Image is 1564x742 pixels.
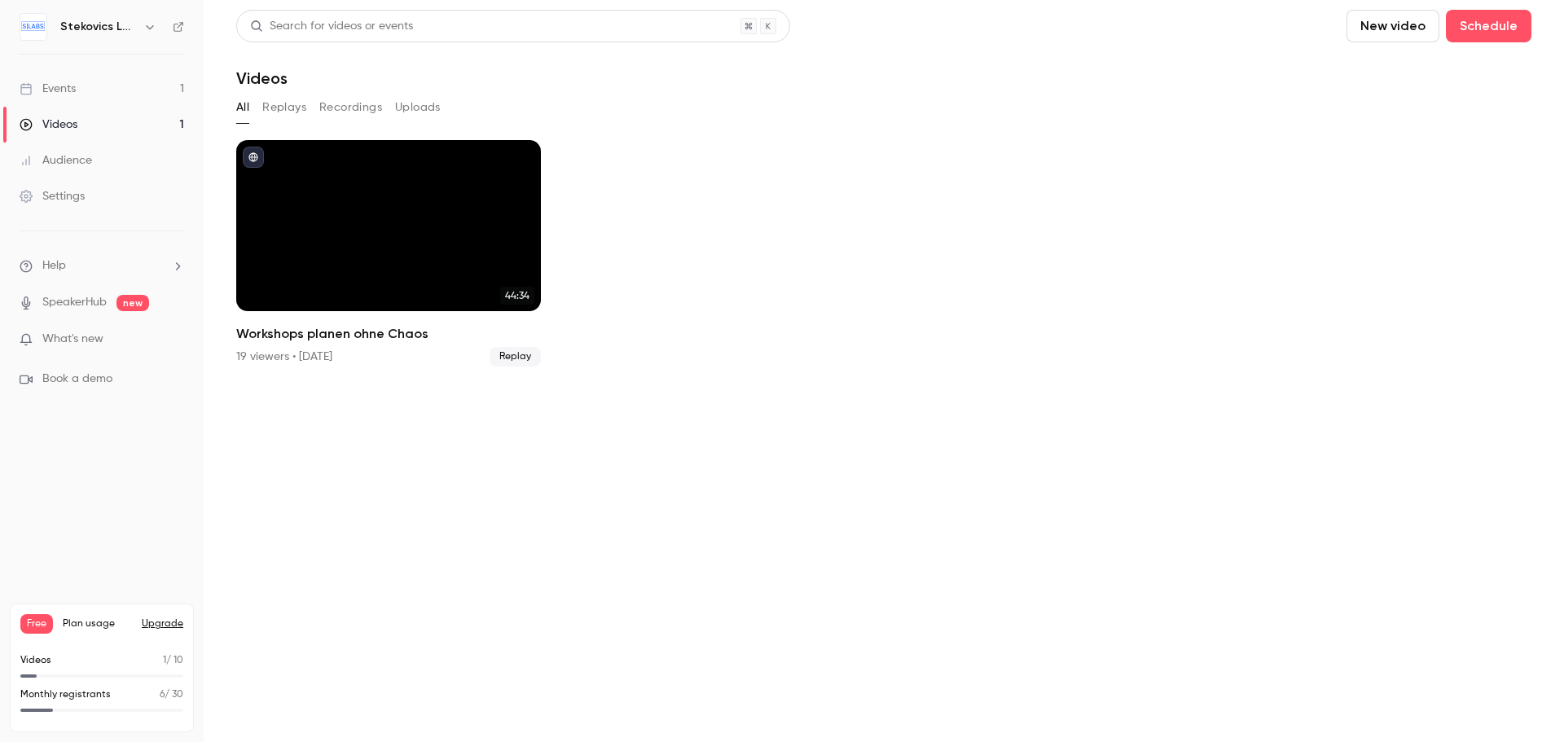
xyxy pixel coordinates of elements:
[236,68,288,88] h1: Videos
[20,653,51,668] p: Videos
[42,294,107,311] a: SpeakerHub
[236,140,541,367] li: Workshops planen ohne Chaos
[63,617,132,630] span: Plan usage
[20,14,46,40] img: Stekovics LABS
[20,152,92,169] div: Audience
[142,617,183,630] button: Upgrade
[163,653,183,668] p: / 10
[1446,10,1531,42] button: Schedule
[395,94,441,121] button: Uploads
[319,94,382,121] button: Recordings
[490,347,541,367] span: Replay
[116,295,149,311] span: new
[160,690,165,700] span: 6
[236,324,541,344] h2: Workshops planen ohne Chaos
[20,116,77,133] div: Videos
[1347,10,1439,42] button: New video
[42,371,112,388] span: Book a demo
[250,18,413,35] div: Search for videos or events
[160,687,183,702] p: / 30
[236,94,249,121] button: All
[42,257,66,274] span: Help
[42,331,103,348] span: What's new
[500,287,534,305] span: 44:34
[20,614,53,634] span: Free
[262,94,306,121] button: Replays
[243,147,264,168] button: published
[20,81,76,97] div: Events
[60,19,137,35] h6: Stekovics LABS
[236,10,1531,732] section: Videos
[20,257,184,274] li: help-dropdown-opener
[163,656,166,665] span: 1
[20,687,111,702] p: Monthly registrants
[236,349,332,365] div: 19 viewers • [DATE]
[20,188,85,204] div: Settings
[236,140,541,367] a: 44:34Workshops planen ohne Chaos19 viewers • [DATE]Replay
[236,140,1531,367] ul: Videos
